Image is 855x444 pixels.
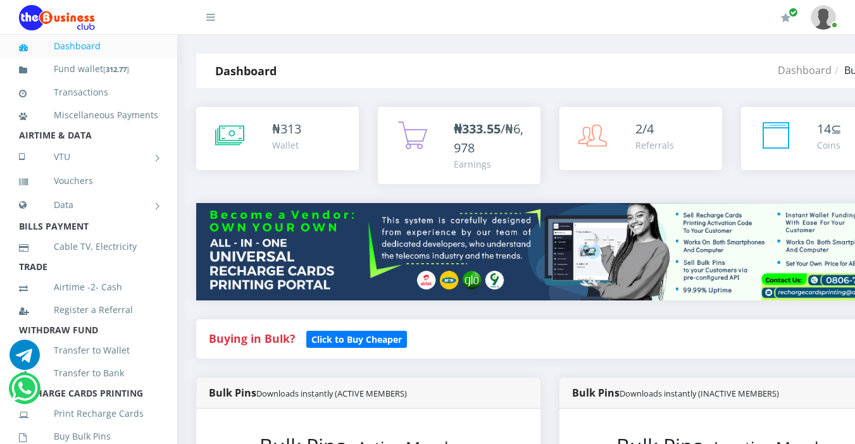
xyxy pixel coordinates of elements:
[256,388,407,399] small: Downloads instantly (ACTIVE MEMBERS)
[454,120,523,156] span: /₦6,978
[454,157,528,171] div: Earnings
[272,120,301,139] div: ₦
[9,349,40,370] a: Chat for support
[19,336,158,365] a: Transfer to Wallet
[19,295,158,324] a: Register a Referral
[19,54,158,84] a: Fund wallet[312.77]
[19,32,158,61] a: Dashboard
[19,166,158,195] a: Vouchers
[817,120,831,137] span: 14
[789,8,798,17] span: Renew/Upgrade Subscription
[280,120,301,137] span: 313
[19,101,158,130] a: Miscellaneous Payments
[19,273,158,302] a: Airtime -2- Cash
[209,386,407,400] strong: Bulk Pins
[19,232,158,261] a: Cable TV, Electricity
[311,333,402,345] b: Click to Buy Cheaper
[272,139,301,152] div: Wallet
[106,65,127,74] b: 312.77
[19,5,95,30] img: Logo
[19,78,158,107] a: Transactions
[559,107,722,170] a: 2/4 Referrals
[103,65,129,74] small: [ ]
[620,388,779,399] small: Downloads instantly (INACTIVE MEMBERS)
[811,5,836,30] img: User
[817,139,842,152] div: Coins
[209,331,295,346] strong: Buying in Bulk?
[817,120,842,139] div: ⊆
[635,120,654,137] span: 2/4
[306,331,407,346] a: Click to Buy Cheaper
[635,139,674,152] div: Referrals
[378,107,540,184] a: ₦333.55/₦6,978 Earnings
[11,383,37,404] a: Chat for support
[215,63,277,78] strong: Dashboard
[19,189,158,221] a: Data
[196,107,359,170] a: ₦313 Wallet
[572,386,779,400] strong: Bulk Pins
[454,120,501,137] b: ₦333.55
[781,13,790,23] i: Renew/Upgrade Subscription
[778,63,832,77] a: Dashboard
[19,359,158,388] a: Transfer to Bank
[19,399,158,428] a: Print Recharge Cards
[19,141,158,173] a: VTU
